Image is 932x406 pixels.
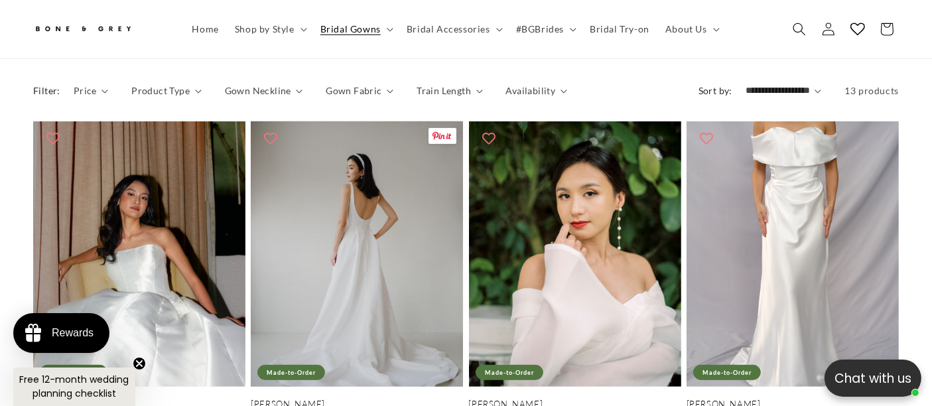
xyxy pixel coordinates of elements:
a: Bridal Try-on [582,15,657,43]
span: Price [74,84,97,98]
a: Home [184,15,227,43]
span: Gown Neckline [225,84,291,98]
span: Product Type [131,84,190,98]
span: 13 products [844,85,899,96]
span: Availability [506,84,556,98]
summary: Gown Neckline (0 selected) [225,84,303,98]
span: Shop by Style [235,23,295,35]
img: Bone and Grey Bridal [33,19,133,40]
span: Bridal Accessories [407,23,490,35]
span: #BGBrides [516,23,564,35]
summary: Shop by Style [227,15,312,43]
span: Free 12-month wedding planning checklist [20,373,129,400]
summary: Gown Fabric (0 selected) [326,84,393,98]
button: Add to wishlist [476,125,502,151]
h2: Filter: [33,84,60,98]
span: Bridal Try-on [590,23,649,35]
button: Add to wishlist [257,125,284,151]
div: Rewards [52,327,94,339]
span: Home [192,23,219,35]
p: Chat with us [825,369,921,388]
span: About Us [665,23,707,35]
summary: Price [74,84,109,98]
label: Sort by: [699,85,732,96]
summary: Bridal Gowns [312,15,399,43]
summary: About Us [657,15,725,43]
button: Open chatbox [825,360,921,397]
span: Bridal Gowns [320,23,381,35]
summary: Bridal Accessories [399,15,508,43]
span: Gown Fabric [326,84,381,98]
div: Free 12-month wedding planning checklistClose teaser [13,368,135,406]
button: Add to wishlist [693,125,720,151]
span: Train Length [417,84,471,98]
summary: Availability (0 selected) [506,84,567,98]
summary: #BGBrides [508,15,582,43]
button: Close teaser [133,357,146,370]
summary: Train Length (0 selected) [417,84,482,98]
a: Bone and Grey Bridal [29,13,171,45]
button: Add to wishlist [40,125,66,151]
summary: Search [785,15,814,44]
summary: Product Type (0 selected) [131,84,201,98]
